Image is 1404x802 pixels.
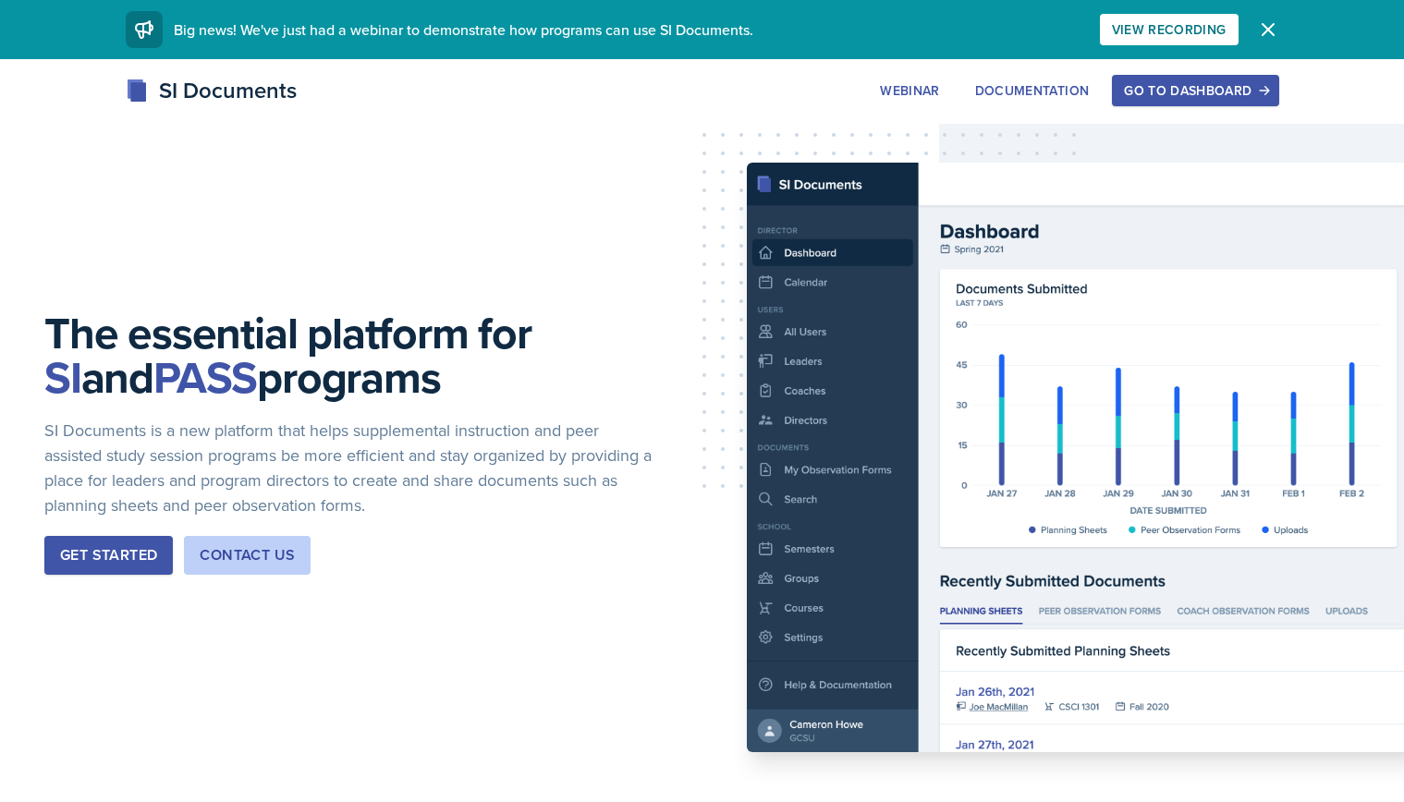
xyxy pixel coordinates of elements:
div: View Recording [1112,22,1227,37]
div: Get Started [60,544,157,566]
button: Webinar [868,75,951,106]
button: Get Started [44,536,173,575]
button: Go to Dashboard [1112,75,1278,106]
span: Big news! We've just had a webinar to demonstrate how programs can use SI Documents. [174,19,753,40]
button: View Recording [1100,14,1239,45]
button: Documentation [963,75,1102,106]
div: Contact Us [200,544,295,566]
div: Go to Dashboard [1124,83,1266,98]
button: Contact Us [184,536,311,575]
div: SI Documents [126,74,297,107]
div: Documentation [975,83,1090,98]
div: Webinar [880,83,939,98]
